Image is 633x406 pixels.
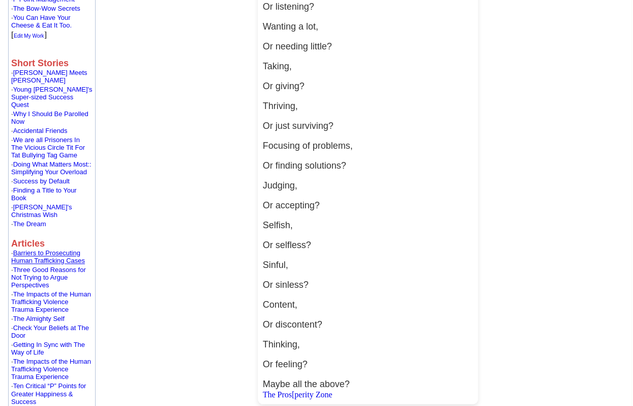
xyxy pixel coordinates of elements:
[11,358,91,381] font: ·
[11,289,12,290] img: shim.gif
[11,12,12,14] img: shim.gif
[263,21,473,32] p: Wanting a lot,
[11,322,12,324] img: shim.gif
[11,382,86,405] font: ·
[11,356,12,358] img: shim.gif
[11,228,12,229] img: shim.gif
[11,186,77,202] a: Finding a Title to Your Book
[263,220,473,231] p: Selfish,
[263,359,473,370] p: Or feeling?
[263,200,473,211] p: Or accepting?
[11,109,12,110] img: shim.gif
[11,127,68,134] font: ·
[11,176,12,177] img: shim.gif
[11,136,85,159] font: ·
[263,141,473,151] p: Focusing of problems,
[11,185,12,186] img: shim.gif
[263,121,473,131] p: Or just surviving?
[11,86,93,109] a: Young [PERSON_NAME]'s Super-sized Success Quest
[263,41,473,52] p: Or needing little?
[11,203,72,219] a: [PERSON_NAME]'s Christmas Wish
[263,379,473,390] p: Maybe all the above?
[11,134,12,136] img: shim.gif
[13,220,46,228] a: The Dream
[11,86,93,109] font: ·
[263,390,333,398] a: The Pros[perity Zone
[11,358,91,381] a: The Impacts of the Human Trafficking Violence Trauma Experience
[11,266,86,289] a: Three Good Reasons for Not Trying to Argue Perspectives
[13,5,80,12] a: The Bow-Wow Secrets
[11,266,86,289] font: ·
[263,240,473,251] p: Or selfless?
[11,3,12,5] img: shim.gif
[263,260,473,270] p: Sinful,
[11,136,85,159] a: We are all Prisoners In The Vicious Circle Tit For Tat Bullying Tag Game
[263,81,473,92] p: Or giving?
[11,84,12,86] img: shim.gif
[11,381,12,382] img: shim.gif
[11,324,89,339] a: Check Your Beliefs at The Door
[11,290,91,313] font: ·
[11,14,72,29] font: ·
[11,249,85,264] a: Barriers to Prosecuting Human Trafficking Cases
[11,186,77,202] font: ·
[263,319,473,330] p: Or discontent?
[11,249,85,264] font: ·
[263,300,473,310] p: Content,
[11,203,72,219] font: ·
[11,382,86,405] a: Ten Critical “P” Points for Greater Happiness & Success
[263,61,473,72] p: Taking,
[263,160,473,171] p: Or finding solutions?
[11,29,12,31] img: shim.gif
[11,341,85,356] font: ·
[11,125,12,127] img: shim.gif
[11,220,46,228] font: ·
[11,14,72,29] a: You Can Have Your Cheese & Eat It Too.
[263,280,473,290] p: Or sinless?
[11,160,92,176] a: Doing What Matters Most:: Simplifying Your Overload
[11,69,87,84] font: ·
[11,69,87,84] a: [PERSON_NAME] Meets [PERSON_NAME]
[11,315,65,322] font: ·
[11,160,92,176] font: ·
[11,110,88,125] font: ·
[11,177,70,185] font: ·
[13,177,70,185] a: Success by Default
[11,313,12,315] img: shim.gif
[11,341,85,356] a: Getting In Sync with The Way of Life
[11,339,12,341] img: shim.gif
[11,58,69,68] b: Short Stories
[11,5,80,12] font: ·
[263,180,473,191] p: Judging,
[13,127,68,134] a: Accidental Friends
[263,339,473,350] p: Thinking,
[11,324,89,339] font: ·
[11,202,12,203] img: shim.gif
[263,2,473,12] p: Or listening?
[11,290,91,313] a: The Impacts of the Human Trafficking Violence Trauma Experience
[11,219,12,220] img: shim.gif
[11,264,12,266] img: shim.gif
[13,315,65,322] a: The Almighty Self
[11,238,45,249] b: Articles
[14,31,44,39] a: Edit My Work
[11,110,88,125] a: Why I Should Be Parolled Now
[14,33,44,39] font: Edit My Work
[11,159,12,160] img: shim.gif
[263,101,473,112] p: Thriving,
